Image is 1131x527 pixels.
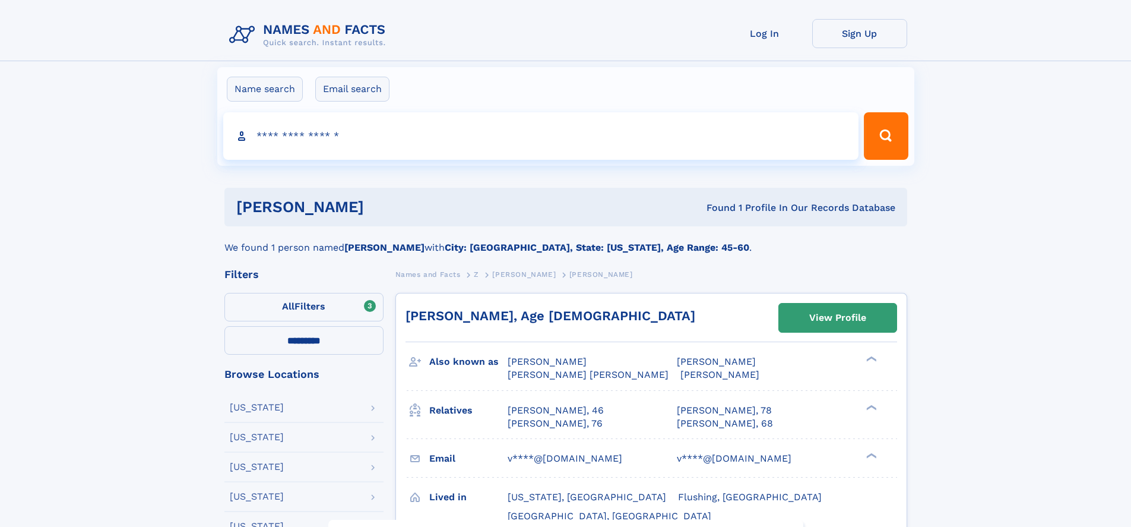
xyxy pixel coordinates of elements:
b: City: [GEOGRAPHIC_DATA], State: [US_STATE], Age Range: 45-60 [445,242,749,253]
h3: Lived in [429,487,508,507]
a: [PERSON_NAME], 78 [677,404,772,417]
input: search input [223,112,859,160]
a: [PERSON_NAME], 46 [508,404,604,417]
label: Email search [315,77,389,102]
span: [US_STATE], [GEOGRAPHIC_DATA] [508,491,666,503]
span: Flushing, [GEOGRAPHIC_DATA] [678,491,822,503]
span: [PERSON_NAME] [677,356,756,367]
b: [PERSON_NAME] [344,242,424,253]
label: Filters [224,293,384,321]
div: ❯ [863,403,877,411]
a: Names and Facts [395,267,461,282]
h3: Also known as [429,352,508,372]
div: ❯ [863,355,877,363]
a: [PERSON_NAME], 68 [677,417,773,430]
h3: Relatives [429,400,508,421]
h1: [PERSON_NAME] [236,200,536,214]
img: Logo Names and Facts [224,19,395,51]
span: [PERSON_NAME] [492,270,556,279]
div: Found 1 Profile In Our Records Database [535,201,895,214]
div: View Profile [809,304,866,332]
span: [PERSON_NAME] [569,270,633,279]
span: [PERSON_NAME] [PERSON_NAME] [508,369,669,380]
div: [US_STATE] [230,403,284,412]
label: Name search [227,77,303,102]
a: View Profile [779,304,896,332]
span: [PERSON_NAME] [508,356,587,367]
div: We found 1 person named with . [224,226,907,255]
a: Log In [717,19,812,48]
a: [PERSON_NAME], 76 [508,417,603,430]
div: ❯ [863,452,877,459]
button: Search Button [864,112,908,160]
div: Filters [224,269,384,280]
h3: Email [429,449,508,469]
div: [US_STATE] [230,462,284,472]
span: [GEOGRAPHIC_DATA], [GEOGRAPHIC_DATA] [508,510,711,522]
span: Z [474,270,479,279]
span: All [282,301,294,312]
a: [PERSON_NAME], Age [DEMOGRAPHIC_DATA] [405,308,695,323]
a: [PERSON_NAME] [492,267,556,282]
a: Sign Up [812,19,907,48]
div: [US_STATE] [230,492,284,501]
a: Z [474,267,479,282]
span: [PERSON_NAME] [680,369,759,380]
div: Browse Locations [224,369,384,380]
div: [US_STATE] [230,433,284,442]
